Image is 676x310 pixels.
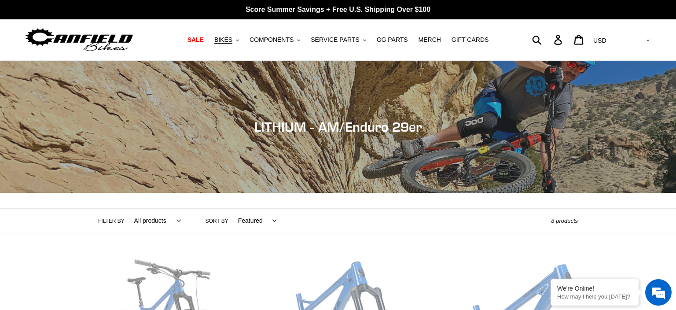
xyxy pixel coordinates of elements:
a: GIFT CARDS [447,34,493,46]
a: SALE [183,34,208,46]
button: BIKES [210,34,243,46]
a: MERCH [414,34,445,46]
span: GIFT CARDS [452,36,489,44]
input: Search [537,30,559,49]
span: SALE [187,36,204,44]
span: SERVICE PARTS [311,36,359,44]
a: GG PARTS [372,34,412,46]
label: Sort by [206,217,228,225]
button: COMPONENTS [245,34,305,46]
span: 8 products [551,218,578,224]
span: COMPONENTS [250,36,294,44]
span: MERCH [419,36,441,44]
p: How may I help you today? [557,293,632,300]
div: We're Online! [557,285,632,292]
span: BIKES [214,36,232,44]
span: GG PARTS [377,36,408,44]
label: Filter by [98,217,125,225]
img: Canfield Bikes [24,26,134,54]
span: LITHIUM - AM/Enduro 29er [254,119,422,135]
button: SERVICE PARTS [306,34,370,46]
